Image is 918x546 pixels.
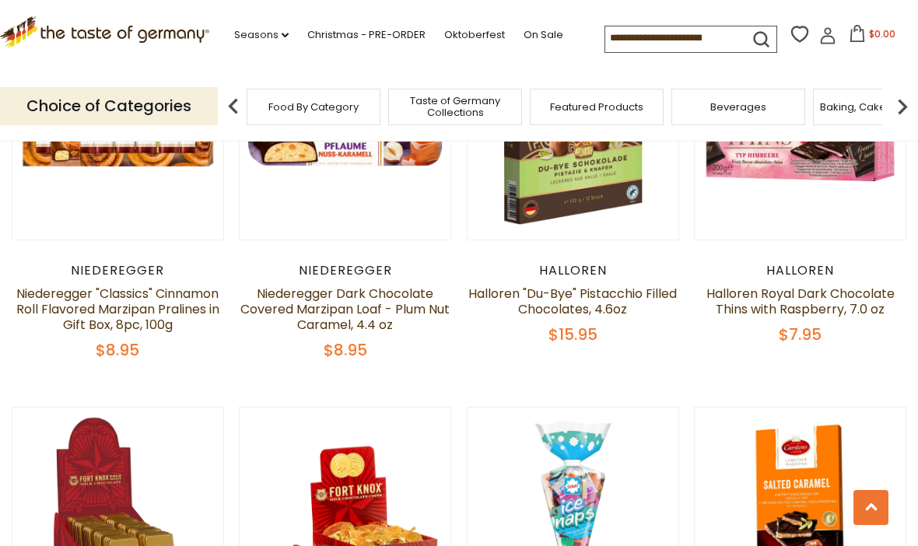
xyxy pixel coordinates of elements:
a: Niederegger "Classics" Cinnamon Roll Flavored Marzipan Pralines in Gift Box, 8pc, 100g [16,285,219,334]
a: Oktoberfest [444,26,505,44]
span: $8.95 [96,339,139,361]
a: Food By Category [268,101,359,113]
a: Christmas - PRE-ORDER [307,26,426,44]
div: Niederegger [12,263,224,278]
a: Beverages [710,101,766,113]
img: next arrow [887,91,918,122]
a: Taste of Germany Collections [393,95,517,118]
div: Halloren [467,263,679,278]
a: Seasons [234,26,289,44]
span: $15.95 [548,324,597,345]
div: Halloren [694,263,906,278]
a: Halloren Royal Dark Chocolate Thins with Raspberry, 7.0 oz [706,285,895,318]
a: On Sale [524,26,563,44]
a: Niederegger Dark Chocolate Covered Marzipan Loaf - Plum Nut Caramel, 4.4 oz [240,285,450,334]
span: $8.95 [324,339,367,361]
div: Niederegger [239,263,451,278]
span: $7.95 [779,324,822,345]
a: Featured Products [550,101,643,113]
button: $0.00 [839,25,906,48]
img: previous arrow [218,91,249,122]
span: $0.00 [869,27,895,40]
a: Halloren "Du-Bye" Pistacchio Filled Chocolates, 4.6oz [468,285,677,318]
